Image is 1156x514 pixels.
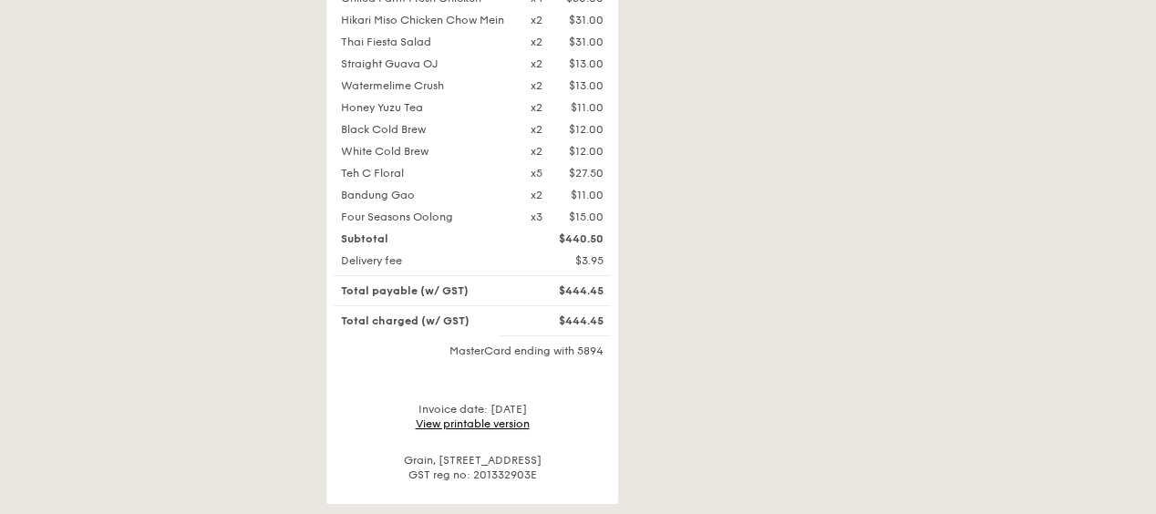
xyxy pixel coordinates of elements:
[569,122,604,137] div: $12.00
[341,284,469,297] span: Total payable (w/ GST)
[334,453,611,482] div: Grain, [STREET_ADDRESS] GST reg no: 201332903E
[330,57,520,71] div: Straight Guava OJ
[520,314,614,328] div: $444.45
[569,13,604,27] div: $31.00
[520,231,614,246] div: $440.50
[531,100,542,115] div: x2
[330,166,520,180] div: Teh C Floral
[334,402,611,431] div: Invoice date: [DATE]
[330,210,520,224] div: Four Seasons Oolong
[531,166,542,180] div: x5
[531,13,542,27] div: x2
[531,210,542,224] div: x3
[330,35,520,49] div: Thai Fiesta Salad
[330,314,520,328] div: Total charged (w/ GST)
[520,253,614,268] div: $3.95
[531,122,542,137] div: x2
[531,78,542,93] div: x2
[330,122,520,137] div: Black Cold Brew
[531,57,542,71] div: x2
[569,144,604,159] div: $12.00
[569,35,604,49] div: $31.00
[520,283,614,298] div: $444.45
[330,78,520,93] div: Watermelime Crush
[569,166,604,180] div: $27.50
[569,210,604,224] div: $15.00
[571,188,604,202] div: $11.00
[330,188,520,202] div: Bandung Gao
[531,188,542,202] div: x2
[531,144,542,159] div: x2
[330,231,520,246] div: Subtotal
[569,57,604,71] div: $13.00
[334,344,611,358] div: MasterCard ending with 5894
[569,78,604,93] div: $13.00
[330,253,520,268] div: Delivery fee
[531,35,542,49] div: x2
[416,417,530,430] a: View printable version
[571,100,604,115] div: $11.00
[330,13,520,27] div: Hikari Miso Chicken Chow Mein
[330,100,520,115] div: Honey Yuzu Tea
[330,144,520,159] div: White Cold Brew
